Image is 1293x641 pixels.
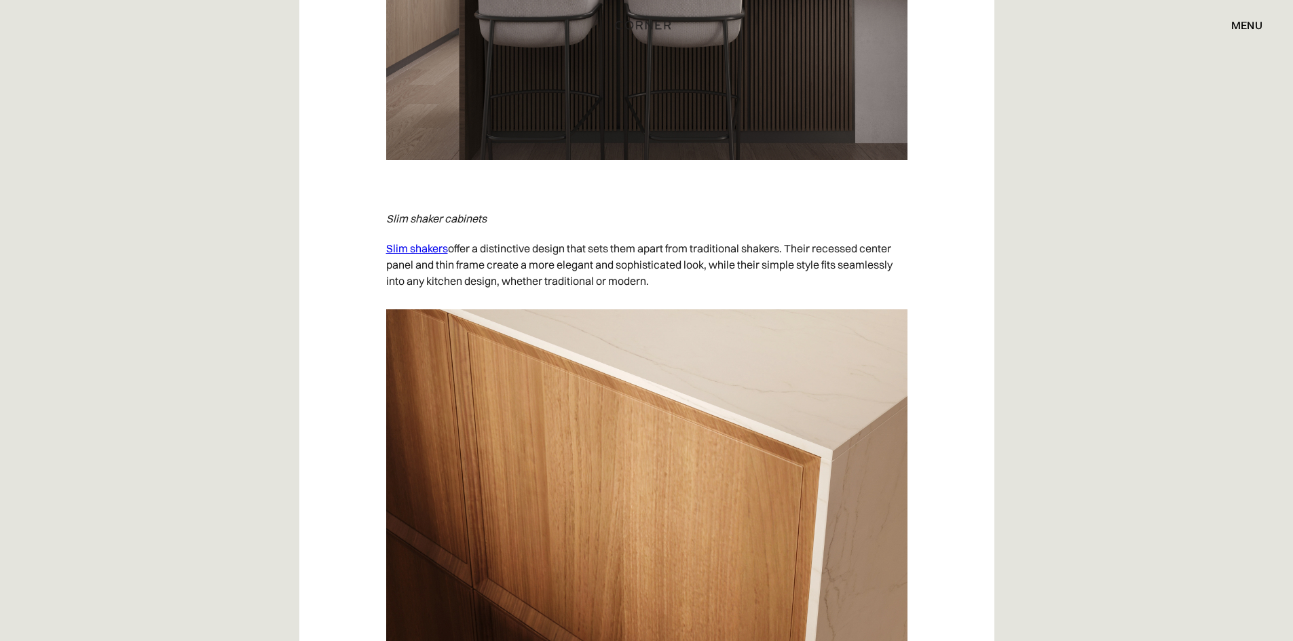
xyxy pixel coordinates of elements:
div: menu [1231,20,1262,31]
p: ‍ [386,203,907,233]
a: Slim shakers [386,241,448,255]
div: menu [1218,14,1262,37]
em: Slim shaker cabinets [386,212,487,225]
p: offer a distinctive design that sets them apart from traditional shakers. Their recessed center p... [386,233,907,296]
a: home [599,16,695,34]
p: ‍ [386,174,907,203]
